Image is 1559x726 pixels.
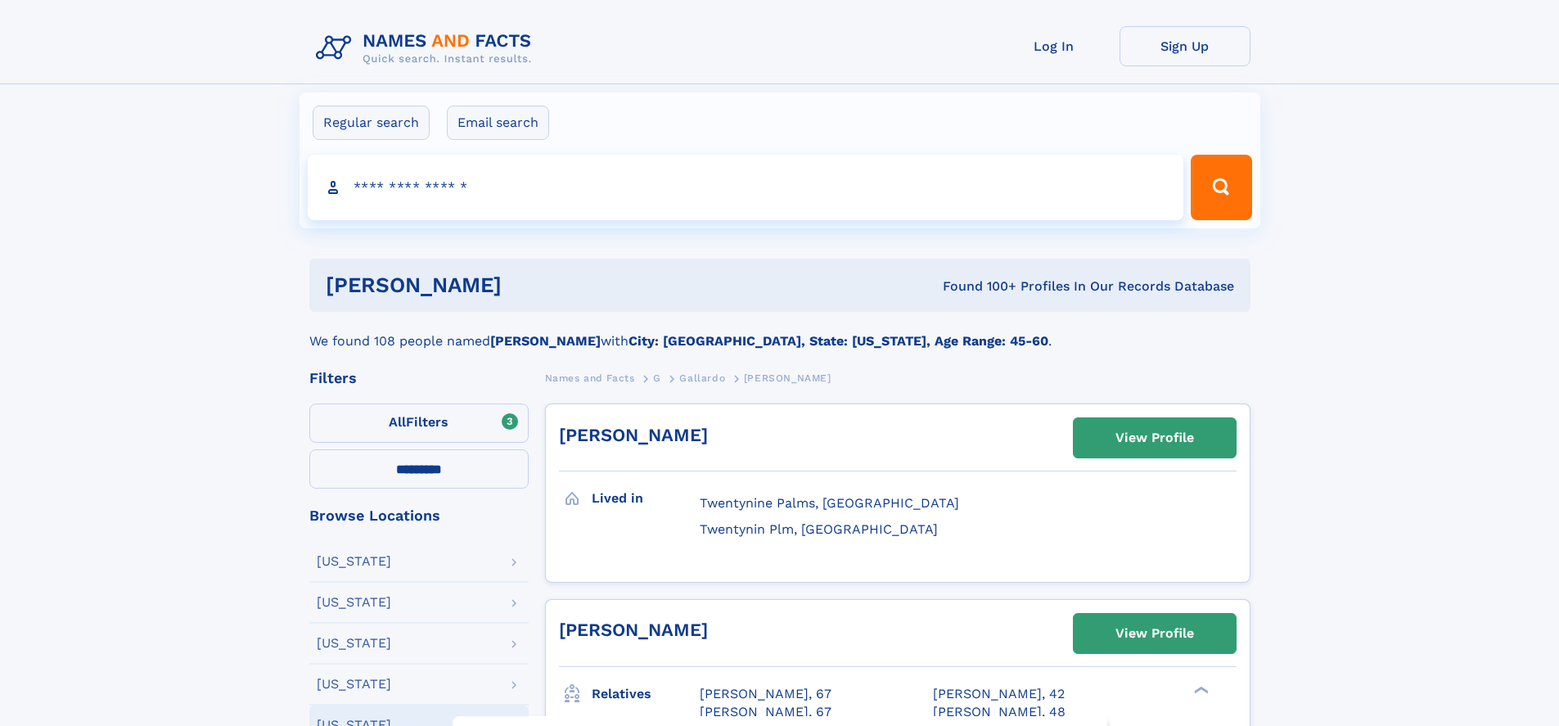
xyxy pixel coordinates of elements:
a: [PERSON_NAME] [559,425,708,445]
a: [PERSON_NAME], 48 [933,703,1066,721]
h1: [PERSON_NAME] [326,275,723,295]
img: Logo Names and Facts [309,26,545,70]
span: Twentynine Palms, [GEOGRAPHIC_DATA] [700,495,959,511]
a: View Profile [1074,418,1236,458]
a: Log In [989,26,1120,66]
span: G [653,372,661,384]
div: [US_STATE] [317,596,391,609]
a: [PERSON_NAME] [559,620,708,640]
a: G [653,368,661,388]
div: View Profile [1115,615,1194,652]
b: [PERSON_NAME] [490,333,601,349]
label: Email search [447,106,549,140]
a: Sign Up [1120,26,1250,66]
a: Gallardo [679,368,725,388]
span: Twentynin Plm, [GEOGRAPHIC_DATA] [700,521,938,537]
span: [PERSON_NAME] [744,372,831,384]
button: Search Button [1191,155,1251,220]
h3: Lived in [592,485,700,512]
div: Browse Locations [309,508,529,523]
span: All [389,414,406,430]
div: [US_STATE] [317,555,391,568]
a: View Profile [1074,614,1236,653]
label: Regular search [313,106,430,140]
a: [PERSON_NAME], 42 [933,685,1065,703]
a: Names and Facts [545,368,635,388]
a: [PERSON_NAME], 67 [700,703,831,721]
div: [US_STATE] [317,637,391,650]
div: We found 108 people named with . [309,312,1250,351]
div: View Profile [1115,419,1194,457]
div: [US_STATE] [317,678,391,691]
div: ❯ [1190,684,1210,695]
div: Filters [309,371,529,386]
span: Gallardo [679,372,725,384]
label: Filters [309,404,529,443]
a: [PERSON_NAME], 67 [700,685,831,703]
h3: Relatives [592,680,700,708]
b: City: [GEOGRAPHIC_DATA], State: [US_STATE], Age Range: 45-60 [629,333,1048,349]
div: Found 100+ Profiles In Our Records Database [722,277,1234,295]
input: search input [308,155,1184,220]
